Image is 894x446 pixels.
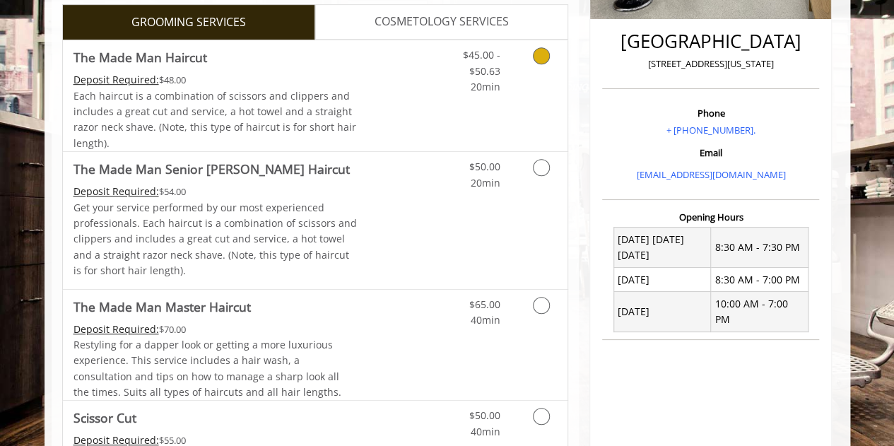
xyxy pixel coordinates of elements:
[469,409,500,422] span: $50.00
[606,108,816,118] h3: Phone
[711,228,808,268] td: 8:30 AM - 7:30 PM
[470,425,500,438] span: 40min
[73,184,159,198] span: This service needs some Advance to be paid before we block your appointment
[131,13,246,32] span: GROOMING SERVICES
[73,338,341,399] span: Restyling for a dapper look or getting a more luxurious experience. This service includes a hair ...
[375,13,509,31] span: COSMETOLOGY SERVICES
[606,57,816,71] p: [STREET_ADDRESS][US_STATE]
[613,268,711,292] td: [DATE]
[666,124,755,136] a: + [PHONE_NUMBER].
[73,73,159,86] span: This service needs some Advance to be paid before we block your appointment
[606,148,816,158] h3: Email
[462,48,500,77] span: $45.00 - $50.63
[606,31,816,52] h2: [GEOGRAPHIC_DATA]
[73,184,358,199] div: $54.00
[73,89,356,150] span: Each haircut is a combination of scissors and clippers and includes a great cut and service, a ho...
[711,292,808,332] td: 10:00 AM - 7:00 PM
[636,168,785,181] a: [EMAIL_ADDRESS][DOMAIN_NAME]
[73,408,136,428] b: Scissor Cut
[470,80,500,93] span: 20min
[470,313,500,327] span: 40min
[469,160,500,173] span: $50.00
[73,322,358,337] div: $70.00
[73,322,159,336] span: This service needs some Advance to be paid before we block your appointment
[73,47,207,67] b: The Made Man Haircut
[73,200,358,279] p: Get your service performed by our most experienced professionals. Each haircut is a combination o...
[711,268,808,292] td: 8:30 AM - 7:00 PM
[73,159,350,179] b: The Made Man Senior [PERSON_NAME] Haircut
[73,297,251,317] b: The Made Man Master Haircut
[602,212,819,222] h3: Opening Hours
[469,298,500,311] span: $65.00
[470,176,500,189] span: 20min
[613,228,711,268] td: [DATE] [DATE] [DATE]
[73,72,358,88] div: $48.00
[613,292,711,332] td: [DATE]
